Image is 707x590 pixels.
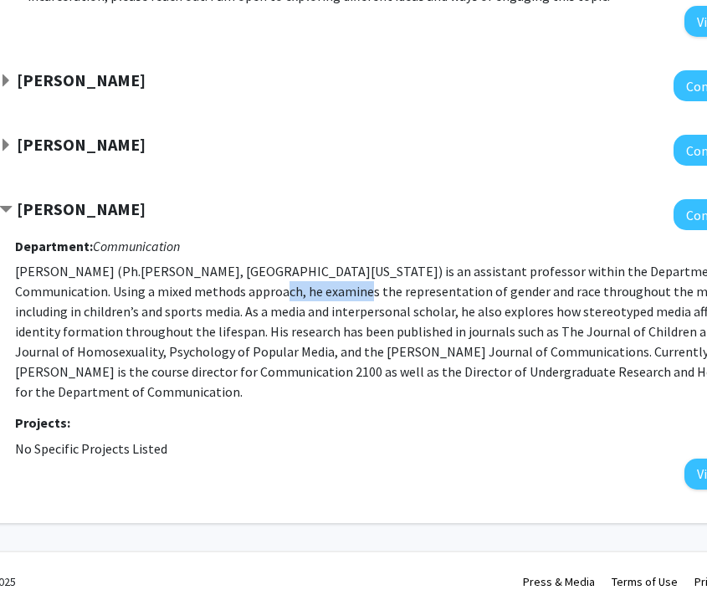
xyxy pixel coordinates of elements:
[612,574,678,589] a: Terms of Use
[13,515,71,577] iframe: Chat
[17,134,146,155] strong: [PERSON_NAME]
[523,574,595,589] a: Press & Media
[15,238,93,254] strong: Department:
[15,440,167,457] span: No Specific Projects Listed
[17,69,146,90] strong: [PERSON_NAME]
[17,198,146,219] strong: [PERSON_NAME]
[15,414,70,431] strong: Projects:
[93,238,180,254] i: Communication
